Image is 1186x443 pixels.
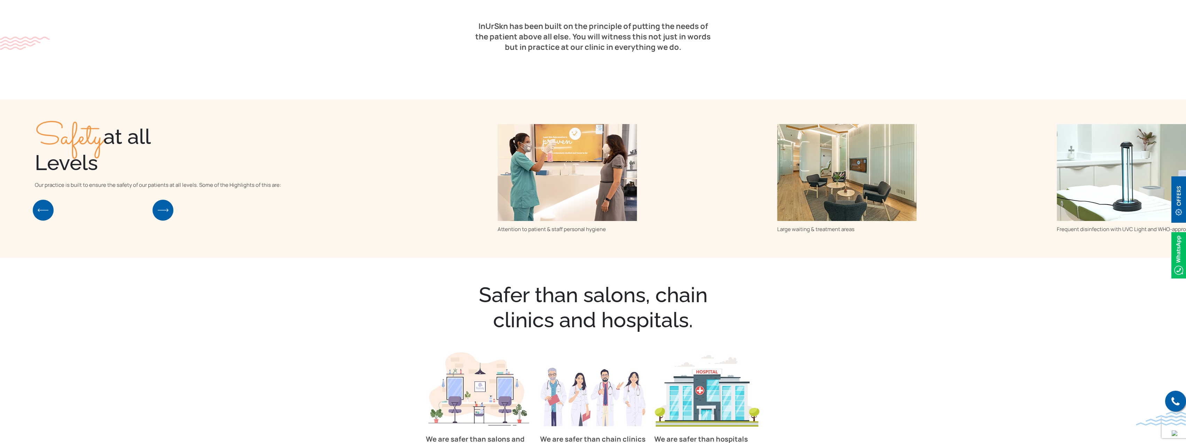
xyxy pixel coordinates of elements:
[777,225,1046,234] div: Large waiting & treatment areas
[498,225,767,234] div: Attention to patient & staff personal hygiene
[498,124,637,221] img: safety-levels-img5
[475,21,711,52] div: InUrSkn has been built on the principle of putting the needs of the patient above all else. You w...
[498,124,767,234] div: 2 / 6
[654,349,760,429] img: hospitals
[1136,412,1186,426] img: bluewave
[777,124,1046,234] div: 3 / 6
[777,124,916,221] img: safety-levels-img6
[1171,251,1186,258] a: Whatsappicon
[38,203,48,218] div: Previous slide
[35,124,489,175] div: at all Levels
[35,181,489,189] p: Our practice is built to ensure the safety of our patients at all levels. Some of the Highlights ...
[1171,232,1186,278] img: Whatsappicon
[35,115,103,161] span: Safety
[33,200,54,221] img: BluePrevArrow
[777,168,1046,234] a: Large waiting & treatment areas
[498,168,767,234] a: Attention to patient & staff personal hygiene
[370,282,816,333] div: Safer than salons, chain clinics and hospitals.
[540,349,646,429] img: chain-clinic
[158,203,168,218] div: Next slide
[153,200,173,221] img: BlueNextArrow
[426,349,532,429] img: salons
[1172,430,1177,436] img: up-blue-arrow.svg
[1171,176,1186,223] img: offerBt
